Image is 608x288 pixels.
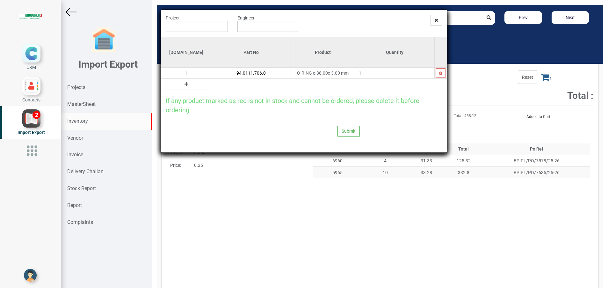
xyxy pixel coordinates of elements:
th: Quantity [355,37,434,68]
div: Project [161,15,233,32]
div: Engineer [233,15,304,32]
th: [DOMAIN_NAME] [161,37,211,68]
td: O-RING ø 88.00x 3.00 mm [291,68,355,79]
span: If any product marked as red is not in stock and cannot be ordered, please delete it before ordering [166,97,419,114]
th: Part No [211,37,291,68]
td: 1 [161,68,211,79]
th: Product [291,37,355,68]
button: Submit [337,126,360,137]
